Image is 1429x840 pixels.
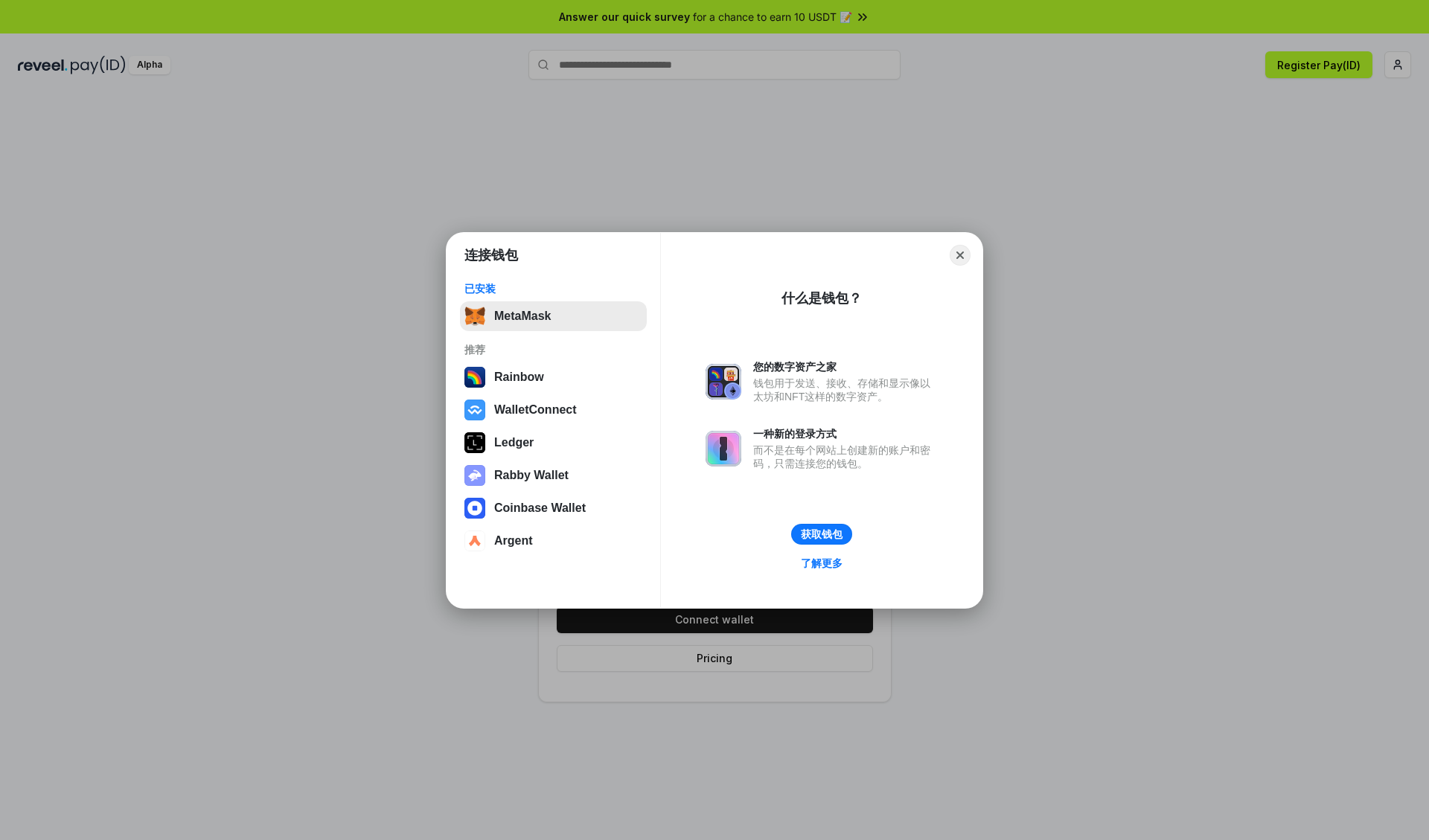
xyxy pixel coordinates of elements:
[706,364,741,400] img: svg+xml,%3Csvg%20xmlns%3D%22http%3A%2F%2Fwww.w3.org%2F2000%2Fsvg%22%20fill%3D%22none%22%20viewBox...
[753,427,938,440] div: 一种新的登录方式
[460,461,647,490] button: Rabby Wallet
[494,534,533,548] div: Argent
[460,301,647,331] button: MetaMask
[464,400,485,420] img: svg+xml,%3Csvg%20width%3D%2228%22%20height%3D%2228%22%20viewBox%3D%220%200%2028%2028%22%20fill%3D...
[753,443,938,470] div: 而不是在每个网站上创建新的账户和密码，只需连接您的钱包。
[494,371,544,384] div: Rainbow
[464,465,485,486] img: svg+xml,%3Csvg%20xmlns%3D%22http%3A%2F%2Fwww.w3.org%2F2000%2Fsvg%22%20fill%3D%22none%22%20viewBox...
[494,310,551,323] div: MetaMask
[460,526,647,556] button: Argent
[460,395,647,425] button: WalletConnect
[460,493,647,523] button: Coinbase Wallet
[494,436,534,449] div: Ledger
[464,343,642,356] div: 推荐
[464,367,485,388] img: svg+xml,%3Csvg%20width%3D%22120%22%20height%3D%22120%22%20viewBox%3D%220%200%20120%20120%22%20fil...
[464,306,485,327] img: svg+xml,%3Csvg%20fill%3D%22none%22%20height%3D%2233%22%20viewBox%3D%220%200%2035%2033%22%20width%...
[464,432,485,453] img: svg+xml,%3Csvg%20xmlns%3D%22http%3A%2F%2Fwww.w3.org%2F2000%2Fsvg%22%20width%3D%2228%22%20height%3...
[792,554,851,573] a: 了解更多
[460,428,647,458] button: Ledger
[494,469,569,482] div: Rabby Wallet
[791,524,852,545] button: 获取钱包
[950,245,971,266] button: Close
[753,376,938,403] div: 钱包用于发送、接收、存储和显示像以太坊和NFT这样的数字资产。
[464,530,485,551] img: svg+xml,%3Csvg%20width%3D%2228%22%20height%3D%2228%22%20viewBox%3D%220%200%2028%2028%22%20fill%3D...
[464,498,485,519] img: svg+xml,%3Csvg%20width%3D%2228%22%20height%3D%2228%22%20viewBox%3D%220%200%2028%2028%22%20fill%3D...
[494,501,586,515] div: Coinbase Wallet
[801,557,843,570] div: 了解更多
[460,362,647,392] button: Rainbow
[464,282,642,295] div: 已安装
[753,360,938,373] div: 您的数字资产之家
[706,431,741,467] img: svg+xml,%3Csvg%20xmlns%3D%22http%3A%2F%2Fwww.w3.org%2F2000%2Fsvg%22%20fill%3D%22none%22%20viewBox...
[801,528,843,541] div: 获取钱包
[464,246,518,264] h1: 连接钱包
[494,403,577,417] div: WalletConnect
[781,289,862,307] div: 什么是钱包？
